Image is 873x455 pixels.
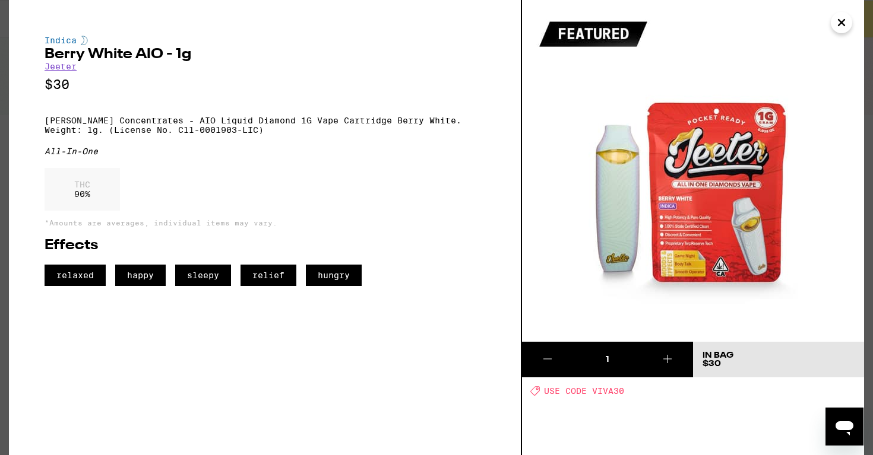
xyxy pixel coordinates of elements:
[573,354,641,365] div: 1
[74,180,90,189] p: THC
[693,342,864,377] button: In Bag$30
[45,36,485,45] div: Indica
[45,147,485,156] div: All-In-One
[825,408,863,446] iframe: Button to launch messaging window
[115,265,166,286] span: happy
[45,219,485,227] p: *Amounts are averages, individual items may vary.
[544,386,624,396] span: USE CODE VIVA30
[45,62,77,71] a: Jeeter
[81,36,88,45] img: indicaColor.svg
[831,12,852,33] button: Close
[241,265,296,286] span: relief
[45,116,485,135] p: [PERSON_NAME] Concentrates - AIO Liquid Diamond 1G Vape Cartridge Berry White. Weight: 1g. (Licen...
[175,265,231,286] span: sleepy
[703,351,733,359] div: In Bag
[45,168,120,211] div: 90 %
[306,265,362,286] span: hungry
[45,238,485,253] h2: Effects
[703,359,721,368] span: $30
[45,265,106,286] span: relaxed
[45,47,485,62] h2: Berry White AIO - 1g
[45,77,485,92] p: $30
